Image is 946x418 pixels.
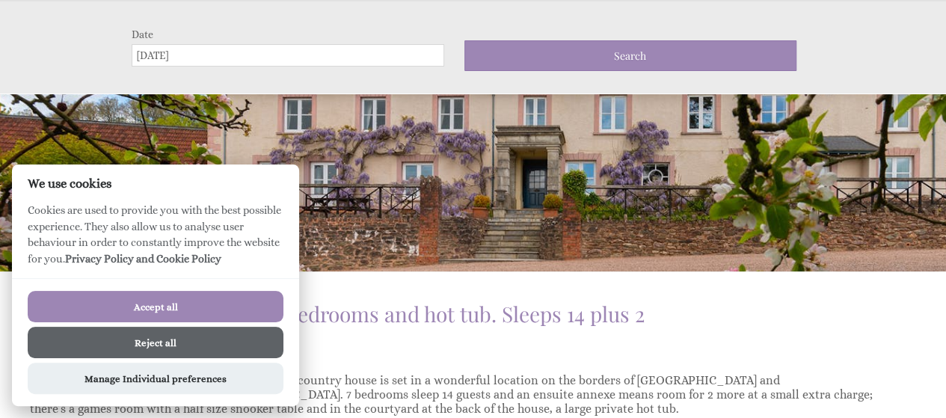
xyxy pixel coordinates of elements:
[12,176,299,191] h2: We use cookies
[614,49,646,63] span: Search
[30,300,898,328] h1: Large country house with 7 bedrooms and hot tub. Sleeps 14 plus 2
[132,44,444,67] input: Arrival Date
[132,28,444,40] label: Date
[28,363,283,394] button: Manage Individual preferences
[28,327,283,358] button: Reject all
[12,203,299,278] p: Cookies are used to provide you with the best possible experience. They also allow us to analyse ...
[464,40,796,71] button: Search
[65,253,221,265] a: Privacy Policy and Cookie Policy
[30,373,898,416] p: Welcome to [GEOGRAPHIC_DATA]; this gorgeous country house is set in a wonderful location on the b...
[30,339,898,360] h2: Escape, Relax, Unwind...
[28,291,283,322] button: Accept all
